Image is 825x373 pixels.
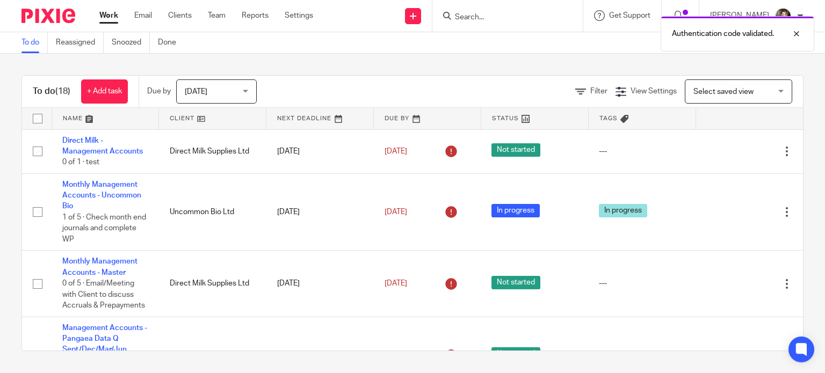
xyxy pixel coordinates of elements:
[62,137,143,155] a: Direct Milk - Management Accounts
[775,8,792,25] img: 1530183611242%20(1).jpg
[208,10,226,21] a: Team
[185,88,207,96] span: [DATE]
[62,324,147,354] a: Management Accounts - Pangaea Data Q Sept/Dec/Mar/Jun
[21,32,48,53] a: To do
[242,10,269,21] a: Reports
[285,10,313,21] a: Settings
[62,214,146,243] span: 1 of 5 · Check month end journals and complete WP
[599,278,685,289] div: ---
[693,88,754,96] span: Select saved view
[491,347,540,361] span: Not started
[159,129,266,173] td: Direct Milk Supplies Ltd
[590,87,607,95] span: Filter
[168,10,192,21] a: Clients
[112,32,150,53] a: Snoozed
[134,10,152,21] a: Email
[55,87,70,96] span: (18)
[158,32,184,53] a: Done
[385,148,407,155] span: [DATE]
[599,350,685,361] div: ---
[266,173,374,251] td: [DATE]
[62,181,141,210] a: Monthly Management Accounts - Uncommon Bio
[147,86,171,97] p: Due by
[599,204,647,217] span: In progress
[491,204,540,217] span: In progress
[159,251,266,317] td: Direct Milk Supplies Ltd
[21,9,75,23] img: Pixie
[491,276,540,289] span: Not started
[159,173,266,251] td: Uncommon Bio Ltd
[599,146,685,157] div: ---
[631,87,677,95] span: View Settings
[672,28,774,39] p: Authentication code validated.
[385,280,407,287] span: [DATE]
[62,158,99,166] span: 0 of 1 · test
[491,143,540,157] span: Not started
[62,258,137,276] a: Monthly Management Accounts - Master
[599,115,618,121] span: Tags
[33,86,70,97] h1: To do
[385,208,407,216] span: [DATE]
[62,280,145,309] span: 0 of 5 · Email/Meeting with Client to discuss Accruals & Prepayments
[99,10,118,21] a: Work
[56,32,104,53] a: Reassigned
[81,79,128,104] a: + Add task
[266,129,374,173] td: [DATE]
[266,251,374,317] td: [DATE]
